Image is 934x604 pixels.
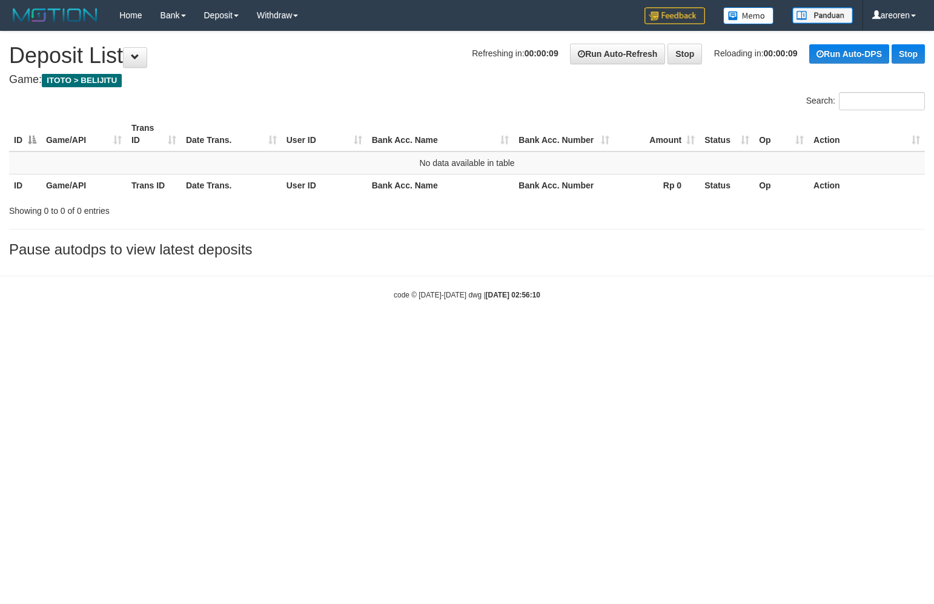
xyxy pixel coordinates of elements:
[700,117,754,151] th: Status: activate to sort column ascending
[9,74,925,86] h4: Game:
[9,117,41,151] th: ID: activate to sort column descending
[394,291,540,299] small: code © [DATE]-[DATE] dwg |
[754,174,809,196] th: Op
[367,174,514,196] th: Bank Acc. Name
[9,151,925,174] td: No data available in table
[809,44,889,64] a: Run Auto-DPS
[644,7,705,24] img: Feedback.jpg
[282,174,367,196] th: User ID
[127,174,181,196] th: Trans ID
[754,117,809,151] th: Op: activate to sort column ascending
[525,48,558,58] strong: 00:00:09
[181,174,282,196] th: Date Trans.
[367,117,514,151] th: Bank Acc. Name: activate to sort column ascending
[809,174,925,196] th: Action
[714,48,798,58] span: Reloading in:
[9,200,380,217] div: Showing 0 to 0 of 0 entries
[127,117,181,151] th: Trans ID: activate to sort column ascending
[9,174,41,196] th: ID
[723,7,774,24] img: Button%20Memo.svg
[809,117,925,151] th: Action: activate to sort column ascending
[9,242,925,257] h3: Pause autodps to view latest deposits
[486,291,540,299] strong: [DATE] 02:56:10
[570,44,665,64] a: Run Auto-Refresh
[42,74,122,87] span: ITOTO > BELIJITU
[9,6,101,24] img: MOTION_logo.png
[892,44,925,64] a: Stop
[472,48,558,58] span: Refreshing in:
[806,92,925,110] label: Search:
[181,117,282,151] th: Date Trans.: activate to sort column ascending
[839,92,925,110] input: Search:
[792,7,853,24] img: panduan.png
[514,117,614,151] th: Bank Acc. Number: activate to sort column ascending
[282,117,367,151] th: User ID: activate to sort column ascending
[614,174,700,196] th: Rp 0
[514,174,614,196] th: Bank Acc. Number
[41,174,127,196] th: Game/API
[667,44,702,64] a: Stop
[614,117,700,151] th: Amount: activate to sort column ascending
[700,174,754,196] th: Status
[41,117,127,151] th: Game/API: activate to sort column ascending
[764,48,798,58] strong: 00:00:09
[9,44,925,68] h1: Deposit List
